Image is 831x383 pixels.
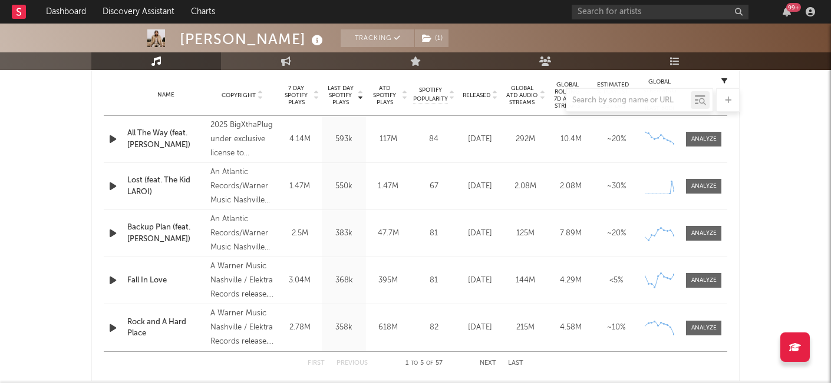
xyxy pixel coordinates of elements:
div: 84 [413,134,454,145]
div: 3.04M [281,275,319,287]
span: Estimated % Playlist Streams Last Day [596,81,629,109]
div: 383k [325,228,363,239]
div: 2.08M [506,181,545,192]
div: 395M [369,275,407,287]
a: All The Way (feat. [PERSON_NAME]) [127,128,205,151]
button: Next [480,360,496,367]
span: Spotify Popularity [413,86,448,104]
span: Global Rolling 7D Audio Streams [551,81,583,109]
div: 4.58M [551,322,591,334]
div: 144M [506,275,545,287]
div: 593k [325,134,363,145]
button: Previous [337,360,368,367]
div: 82 [413,322,454,334]
div: 618M [369,322,407,334]
div: A Warner Music Nashville / Elektra Records release, © 2023 Elektra Records LLC [210,259,275,302]
div: An Atlantic Records/Warner Music Nashville release, © 2025 Atlantic Recording Corporation [210,165,275,208]
div: 81 [413,228,454,239]
span: Last Day Spotify Plays [325,85,356,106]
div: 10.4M [551,134,591,145]
div: ~ 30 % [596,181,636,192]
div: [PERSON_NAME] [180,29,326,49]
button: 99+ [783,7,791,16]
div: 1 5 57 [391,357,456,371]
div: 2.08M [551,181,591,192]
div: An Atlantic Records/Warner Music Nashville release, © 2025 Atlantic Recording Corporation [210,212,275,255]
div: [DATE] [460,134,500,145]
span: of [426,361,433,366]
div: 2.78M [281,322,319,334]
div: 1.47M [369,181,407,192]
div: 4.14M [281,134,319,145]
button: First [308,360,325,367]
div: [DATE] [460,322,500,334]
span: ( 1 ) [414,29,449,47]
a: Rock and A Hard Place [127,317,205,339]
div: 2.5M [281,228,319,239]
div: A Warner Music Nashville / Elektra Records release, © 2023 Elektra Records LLC [210,307,275,349]
div: 1.47M [281,181,319,192]
div: <5% [596,275,636,287]
div: [DATE] [460,228,500,239]
span: to [411,361,418,366]
div: 117M [369,134,407,145]
a: Lost (feat. The Kid LAROI) [127,175,205,198]
input: Search for artists [572,5,748,19]
div: 215M [506,322,545,334]
div: 67 [413,181,454,192]
div: ~ 20 % [596,228,636,239]
span: ATD Spotify Plays [369,85,400,106]
div: 47.7M [369,228,407,239]
a: Fall In Love [127,275,205,287]
div: Global Streaming Trend (Last 60D) [642,78,677,113]
div: ~ 20 % [596,134,636,145]
div: 368k [325,275,363,287]
div: ~ 10 % [596,322,636,334]
button: (1) [415,29,449,47]
div: 7.89M [551,228,591,239]
a: Backup Plan (feat. [PERSON_NAME]) [127,222,205,245]
div: 292M [506,134,545,145]
span: Global ATD Audio Streams [506,85,538,106]
button: Last [508,360,523,367]
div: [DATE] [460,181,500,192]
div: 4.29M [551,275,591,287]
div: 358k [325,322,363,334]
div: 2025 BigXthaPlug under exclusive license to UnitedMasters LLC [210,118,275,161]
div: 99 + [786,3,801,12]
span: 7 Day Spotify Plays [281,85,312,106]
input: Search by song name or URL [566,96,691,105]
div: 81 [413,275,454,287]
div: 125M [506,228,545,239]
button: Tracking [341,29,414,47]
div: [DATE] [460,275,500,287]
div: 550k [325,181,363,192]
